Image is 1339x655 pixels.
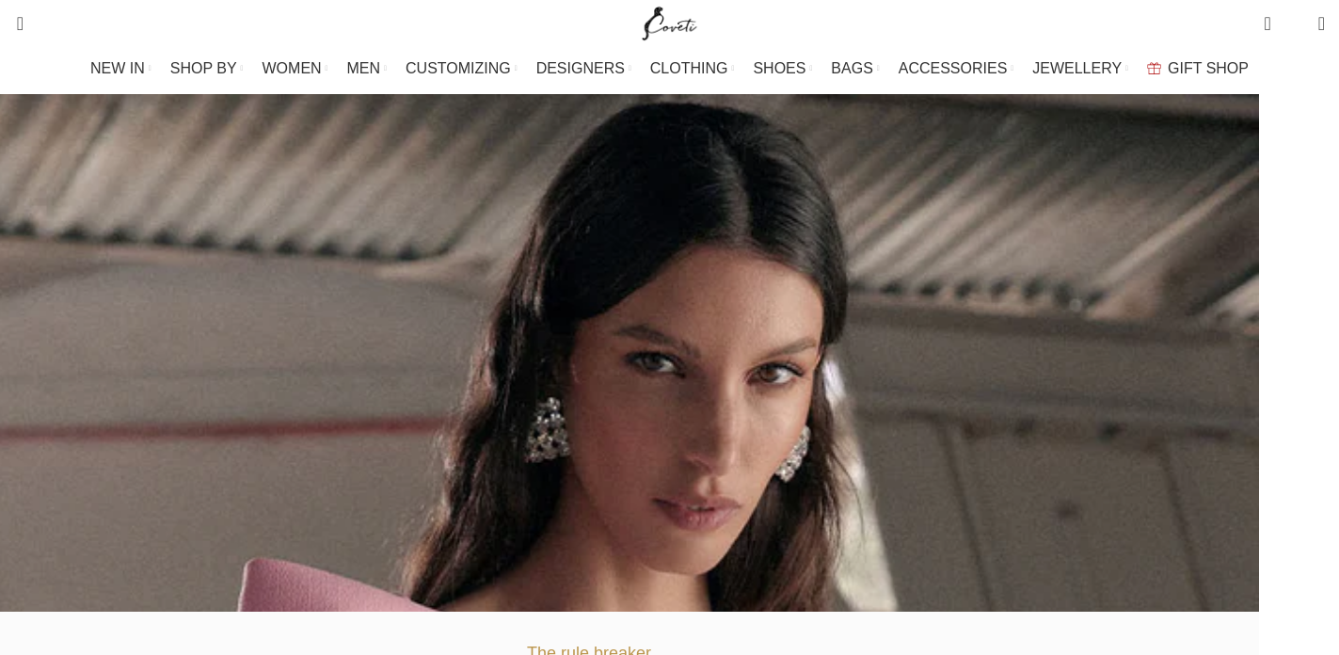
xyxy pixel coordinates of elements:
span: CUSTOMIZING [406,59,511,77]
a: MEN [347,50,387,88]
span: 0 [1266,9,1280,24]
span: NEW IN [90,59,145,77]
a: NEW IN [90,50,151,88]
span: DESIGNERS [536,59,625,77]
span: 0 [1289,19,1303,33]
span: CLOTHING [650,59,728,77]
a: ACCESSORIES [899,50,1014,88]
span: GIFT SHOP [1168,59,1249,77]
a: WOMEN [263,50,328,88]
a: CLOTHING [650,50,735,88]
a: CUSTOMIZING [406,50,518,88]
span: BAGS [831,59,872,77]
a: GIFT SHOP [1147,50,1249,88]
span: WOMEN [263,59,322,77]
a: SHOP BY [170,50,244,88]
a: Site logo [638,14,701,30]
span: SHOES [753,59,805,77]
a: SHOES [753,50,812,88]
a: 0 [1254,5,1280,42]
div: Main navigation [5,50,1334,88]
a: Search [5,5,24,42]
span: JEWELLERY [1032,59,1122,77]
a: BAGS [831,50,879,88]
a: DESIGNERS [536,50,631,88]
span: SHOP BY [170,59,237,77]
div: My Wishlist [1285,5,1304,42]
a: JEWELLERY [1032,50,1128,88]
span: MEN [347,59,381,77]
img: GiftBag [1147,62,1161,74]
span: ACCESSORIES [899,59,1008,77]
